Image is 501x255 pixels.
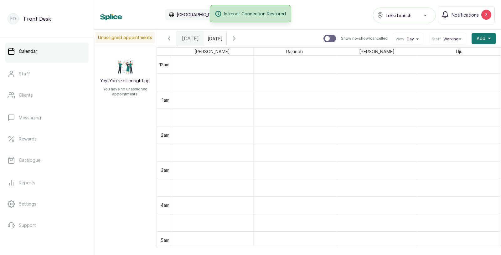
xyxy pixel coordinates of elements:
[285,48,304,55] span: Rajunoh
[160,167,171,173] div: 3am
[341,36,388,41] p: Show no-show/cancelled
[19,201,36,207] p: Settings
[19,71,30,77] p: Staff
[177,31,204,46] div: [DATE]
[395,37,404,42] span: View
[19,136,37,142] p: Rewards
[161,97,171,103] div: 1am
[19,180,35,186] p: Reports
[5,109,89,126] a: Messaging
[5,151,89,169] a: Catalogue
[19,222,36,228] p: Support
[477,35,485,42] span: Add
[158,61,171,68] div: 12am
[98,87,153,97] p: You have no unassigned appointments.
[395,37,421,42] button: ViewDay
[19,115,41,121] p: Messaging
[455,48,464,55] span: Uju
[19,48,37,54] p: Calendar
[224,10,286,17] span: Internet Connection Restored
[19,157,40,163] p: Catalogue
[432,37,464,42] button: StaffWorking
[5,130,89,148] a: Rewards
[5,174,89,191] a: Reports
[100,78,151,84] h2: Yay! You’re all caught up!
[407,37,414,42] span: Day
[358,48,396,55] span: [PERSON_NAME]
[5,195,89,213] a: Settings
[182,35,199,42] span: [DATE]
[159,202,171,208] div: 4am
[96,32,155,43] p: Unassigned appointments
[160,132,171,138] div: 2am
[5,43,89,60] a: Calendar
[159,237,171,243] div: 5am
[19,92,33,98] p: Clients
[193,48,231,55] span: [PERSON_NAME]
[5,217,89,234] a: Support
[432,37,441,42] span: Staff
[5,86,89,104] a: Clients
[5,65,89,83] a: Staff
[472,33,496,44] button: Add
[443,37,458,42] span: Working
